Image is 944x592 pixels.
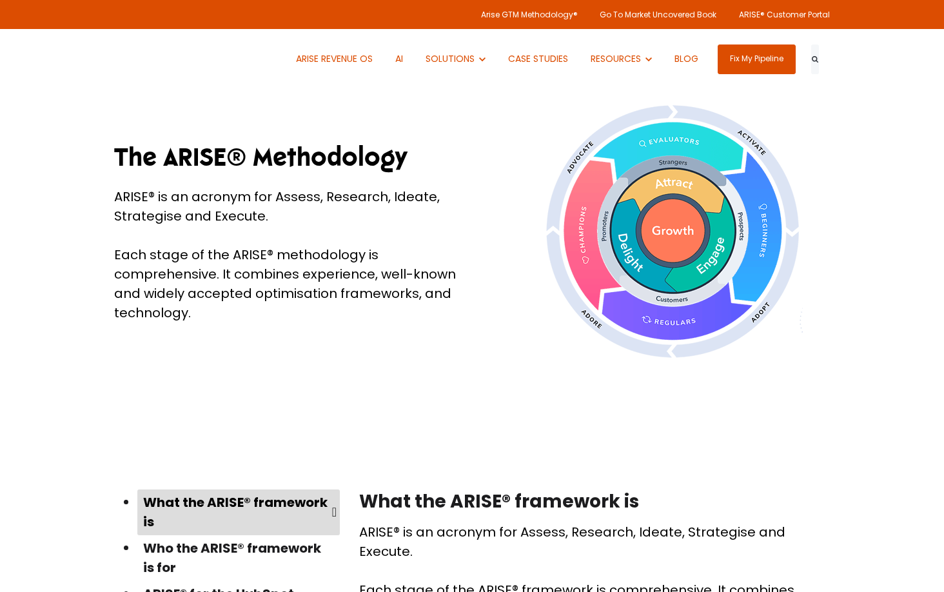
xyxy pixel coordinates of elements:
a: AI [386,29,413,89]
span: Show submenu for RESOURCES [591,52,591,53]
img: Product-led-growth-flywheel-hubspot-flywheel [543,103,803,360]
a: What the ARISE® framework is [137,489,340,535]
h2: What the ARISE® framework is [359,489,830,514]
img: ARISE GTM logo (1) white [114,44,141,74]
nav: Desktop navigation [286,29,707,89]
button: Search [811,44,819,74]
a: Fix My Pipeline [718,44,796,74]
span: Show submenu for SOLUTIONS [426,52,426,53]
span: SOLUTIONS [426,52,475,65]
button: Show submenu for RESOURCES RESOURCES [581,29,662,89]
span: ARISE® is an acronym for Assess, Research, Ideate, Strategise and Execute. [359,523,785,560]
button: Show submenu for SOLUTIONS SOLUTIONS [416,29,495,89]
div: ARISE® is an acronym for Assess, Research, Ideate, Strategise and Execute. Each stage of the ARIS... [114,187,462,322]
a: Who the ARISE® framework is for [137,535,340,581]
a: CASE STUDIES [498,29,578,89]
h1: The ARISE® Methodology [114,141,462,174]
a: ARISE REVENUE OS [286,29,382,89]
a: BLOG [665,29,708,89]
span: RESOURCES [591,52,641,65]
